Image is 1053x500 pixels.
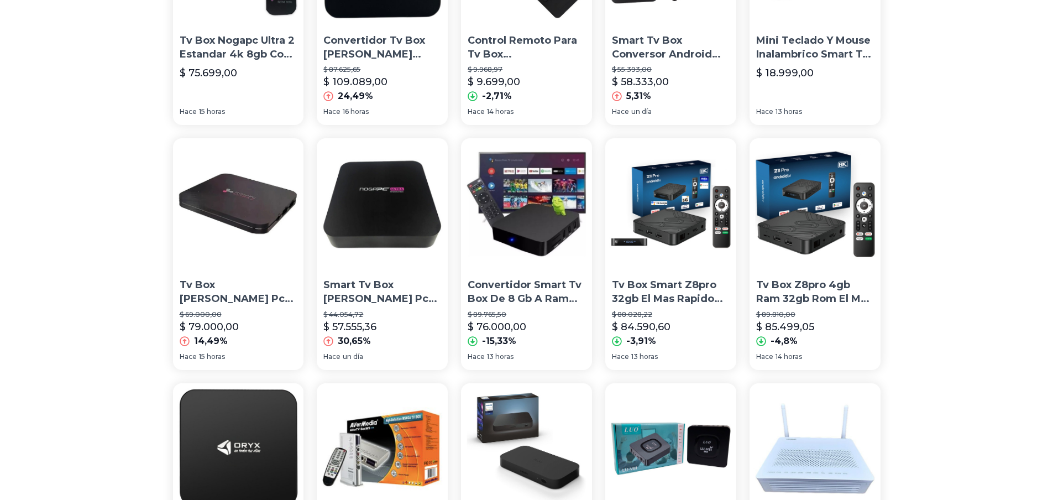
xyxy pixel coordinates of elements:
[468,310,585,319] p: $ 89.765,50
[468,34,585,61] p: Control Remoto Para Tv Box [PERSON_NAME] Pc Ultra 2 Estándar 8gb 1gb
[612,107,629,116] span: Hace
[756,352,773,361] span: Hace
[756,107,773,116] span: Hace
[323,65,441,74] p: $ 87.625,65
[626,90,651,103] p: 5,31%
[323,107,340,116] span: Hace
[468,107,485,116] span: Hace
[776,107,802,116] span: 13 horas
[199,352,225,361] span: 15 horas
[612,74,669,90] p: $ 58.333,00
[756,319,814,335] p: $ 85.499,05
[612,65,730,74] p: $ 55.393,00
[612,278,730,306] p: Tv Box Smart Z8pro 32gb El Mas Rapido Full Apps!!
[338,90,373,103] p: 24,49%
[173,138,304,369] a: Tv Box Noga Pc Ultra 2 Estándar 8gb Negro Con 1gb RamTv Box [PERSON_NAME] Pc Ultra 2 Estándar 8gb...
[323,352,340,361] span: Hace
[468,74,520,90] p: $ 9.699,00
[468,65,585,74] p: $ 9.968,97
[771,335,798,348] p: -4,8%
[323,34,441,61] p: Convertidor Tv Box [PERSON_NAME] Netflix Disney Plus Hbo Max Youtube
[180,310,297,319] p: $ 69.000,00
[756,278,874,306] p: Tv Box Z8pro 4gb Ram 32gb Rom El Mas Rapido Todas Las Apps!!
[487,107,514,116] span: 14 horas
[612,352,629,361] span: Hace
[338,335,371,348] p: 30,65%
[323,310,441,319] p: $ 44.054,72
[605,138,736,369] a: Tv Box Smart Z8pro 32gb El Mas Rapido Full Apps!!Tv Box Smart Z8pro 32gb El Mas Rapido Full Apps!...
[468,352,485,361] span: Hace
[180,278,297,306] p: Tv Box [PERSON_NAME] Pc Ultra 2 Estándar 8gb Negro Con 1gb Ram
[612,310,730,319] p: $ 88.028,22
[487,352,514,361] span: 13 horas
[750,138,881,369] a: Tv Box Z8pro 4gb Ram 32gb Rom El Mas Rapido Todas Las Apps!!Tv Box Z8pro 4gb Ram 32gb Rom El Mas ...
[461,138,592,369] a: Convertidor Smart Tv Box De 8 Gb A Ram 128 Gb Pro 4kConvertidor Smart Tv Box De 8 Gb A Ram 128 Gb...
[317,138,448,369] a: Smart Tv Box Noga Pc Ultra Video 4k Hdmi 1gb Ram WifiSmart Tv Box [PERSON_NAME] Pc Ultra Video 4k...
[323,319,376,335] p: $ 57.555,36
[180,65,237,81] p: $ 75.699,00
[756,310,874,319] p: $ 89.810,00
[631,107,652,116] span: un día
[605,138,736,269] img: Tv Box Smart Z8pro 32gb El Mas Rapido Full Apps!!
[199,107,225,116] span: 15 horas
[750,138,881,269] img: Tv Box Z8pro 4gb Ram 32gb Rom El Mas Rapido Todas Las Apps!!
[180,319,239,335] p: $ 79.000,00
[323,74,387,90] p: $ 109.089,00
[756,65,814,81] p: $ 18.999,00
[461,138,592,269] img: Convertidor Smart Tv Box De 8 Gb A Ram 128 Gb Pro 4k
[317,138,448,269] img: Smart Tv Box Noga Pc Ultra Video 4k Hdmi 1gb Ram Wifi
[612,319,670,335] p: $ 84.590,60
[180,352,197,361] span: Hace
[173,138,304,269] img: Tv Box Noga Pc Ultra 2 Estándar 8gb Negro Con 1gb Ram
[323,278,441,306] p: Smart Tv Box [PERSON_NAME] Pc Ultra Video 4k Hdmi 1gb Ram Wifi
[626,335,656,348] p: -3,91%
[482,335,516,348] p: -15,33%
[343,107,369,116] span: 16 horas
[482,90,512,103] p: -2,71%
[776,352,802,361] span: 14 horas
[468,278,585,306] p: Convertidor Smart Tv Box De 8 Gb A Ram 128 Gb Pro 4k
[180,34,297,61] p: Tv Box Nogapc Ultra 2 Estandar 4k 8gb Con 1gb Ram
[756,34,874,61] p: Mini Teclado Y Mouse Inalambrico Smart Tv Pc Tv Box Rgb [PERSON_NAME]
[612,34,730,61] p: Smart Tv Box Conversor Android Wifi 4k [PERSON_NAME] Pc Ultra Pcreg
[180,107,197,116] span: Hace
[343,352,363,361] span: un día
[194,335,228,348] p: 14,49%
[468,319,526,335] p: $ 76.000,00
[631,352,658,361] span: 13 horas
